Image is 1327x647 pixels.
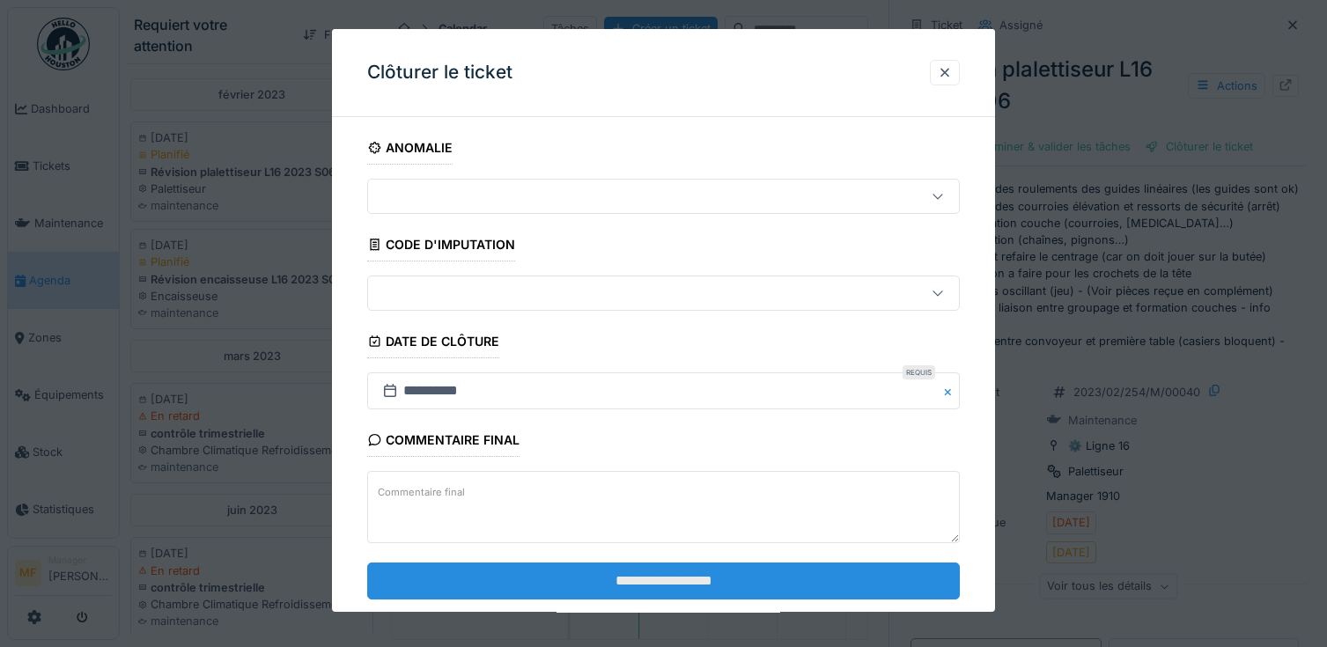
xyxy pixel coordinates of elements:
h3: Clôturer le ticket [367,62,512,84]
div: Requis [903,365,935,379]
div: Code d'imputation [367,232,516,261]
div: Date de clôture [367,328,500,358]
label: Commentaire final [374,482,468,504]
div: Commentaire final [367,427,520,457]
button: Close [940,372,960,409]
div: Anomalie [367,135,453,165]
